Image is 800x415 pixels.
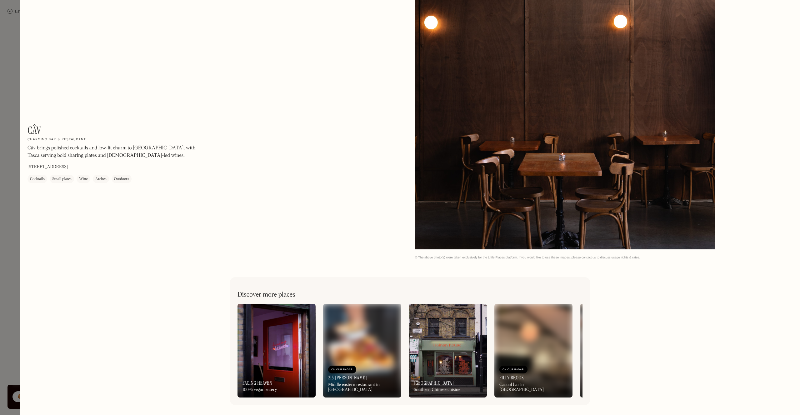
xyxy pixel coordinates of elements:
[30,176,45,182] div: Cocktails
[27,124,41,136] h1: Câv
[52,176,72,182] div: Small plates
[323,304,401,397] a: On Our Radar215 [PERSON_NAME]Middle eastern restaurant in [GEOGRAPHIC_DATA]
[580,304,658,397] a: On Our RadarThe Light BarModern British bar & restaurant
[27,145,196,160] p: Câv brings polished cocktails and low-lit charm to [GEOGRAPHIC_DATA], with Tasca serving bold sha...
[79,176,88,182] div: Wine
[242,380,272,386] h3: Facing Heaven
[409,304,487,397] a: [GEOGRAPHIC_DATA]Southern Chinese cuisine
[237,304,316,397] a: Facing Heaven100% vegan eatery
[95,176,107,182] div: Arches
[27,138,86,142] h2: Charming bar & restaurant
[237,291,295,299] h2: Discover more places
[502,367,524,373] div: On Our Radar
[27,164,68,171] p: [STREET_ADDRESS]
[114,176,129,182] div: Outdoors
[499,382,567,393] div: Casual bar in [GEOGRAPHIC_DATA]
[242,387,277,392] div: 100% vegan eatery
[494,304,572,397] a: On Our RadarFilly BrookCasual bar in [GEOGRAPHIC_DATA]
[414,380,454,386] h3: [GEOGRAPHIC_DATA]
[328,382,396,393] div: Middle eastern restaurant in [GEOGRAPHIC_DATA]
[328,375,367,381] h3: 215 [PERSON_NAME]
[499,375,524,381] h3: Filly Brook
[414,387,460,392] div: Southern Chinese cuisine
[415,256,792,260] div: © The above photo(s) were taken exclusively for the Little Places platform. If you would like to ...
[331,367,353,373] div: On Our Radar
